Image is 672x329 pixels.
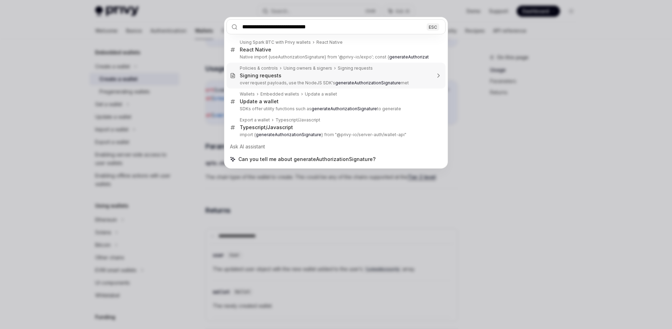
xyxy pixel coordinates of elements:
b: generateAuthorizat [389,54,429,59]
div: Wallets [240,91,255,97]
p: over request payloads, use the NodeJS SDK's met [240,80,431,86]
div: Ask AI assistant [226,140,446,153]
b: generateAuthorizationSignature [335,80,401,85]
div: Policies & controls [240,65,278,71]
div: Typescript/Javascript [240,124,293,131]
div: Using Spark BTC with Privy wallets [240,40,311,45]
div: Update a wallet [305,91,337,97]
b: generateAuthorizationSignature [311,106,377,111]
div: Typescript/Javascript [275,117,320,123]
div: ESC [427,23,439,30]
p: Native import {useAuthorizationSignature} from '@privy-io/expo'; const { [240,54,431,60]
div: Embedded wallets [260,91,299,97]
div: React Native [316,40,343,45]
span: Can you tell me about generateAuthorizationSignature? [238,156,376,163]
div: React Native [240,47,271,53]
p: import { } from "@privy-io/server-auth/wallet-api" [240,132,431,138]
div: Export a wallet [240,117,270,123]
b: generateAuthorizationSignature [256,132,321,137]
div: Update a wallet [240,98,279,105]
div: Using owners & signers [283,65,332,71]
div: Signing requests [240,72,281,79]
p: SDKs offer utility functions such as to generate [240,106,431,112]
div: Signing requests [338,65,373,71]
